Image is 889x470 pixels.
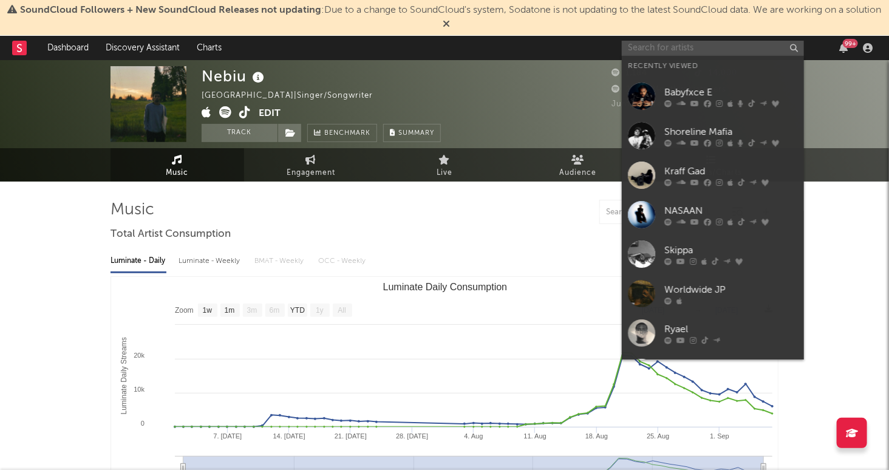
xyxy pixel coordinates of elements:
text: 20k [134,352,145,359]
text: 0 [141,420,145,427]
text: 1. Sep [710,432,729,440]
text: Luminate Daily Consumption [383,282,508,292]
div: 99 + [843,39,858,48]
span: Engagement [287,166,335,180]
div: Worldwide JP [664,283,798,298]
input: Search by song name or URL [600,208,728,217]
text: 11. Aug [524,432,547,440]
a: Engagement [244,148,378,182]
span: Dismiss [443,20,450,30]
input: Search for artists [622,41,804,56]
button: Edit [259,106,281,121]
span: : Due to a change to SoundCloud's system, Sodatone is not updating to the latest SoundCloud data.... [21,5,882,15]
button: 99+ [839,43,848,53]
a: Charts [188,36,230,60]
text: 21. [DATE] [335,432,367,440]
div: NASAAN [664,204,798,219]
button: Track [202,124,278,142]
text: All [338,307,346,315]
div: Ryael [664,322,798,337]
div: Luminate - Daily [111,251,166,271]
a: NASAAN [622,195,804,234]
div: Luminate - Weekly [179,251,242,271]
a: Kraff Gad [622,155,804,195]
text: Luminate Daily Streams [120,337,128,414]
a: Shoreline Mafia [622,116,804,155]
text: 18. Aug [585,432,608,440]
text: 3m [247,307,257,315]
span: SoundCloud Followers + New SoundCloud Releases not updating [21,5,322,15]
span: 1,184 [611,69,647,77]
text: YTD [290,307,305,315]
text: Zoom [175,307,194,315]
text: 4. Aug [464,432,483,440]
text: 7. [DATE] [213,432,242,440]
span: Live [437,166,452,180]
div: Recently Viewed [628,59,798,73]
div: [GEOGRAPHIC_DATA] | Singer/Songwriter [202,89,387,103]
span: Summary [398,130,434,137]
div: Nebiu [202,66,267,86]
span: Music [166,166,189,180]
a: Discovery Assistant [97,36,188,60]
text: 1y [316,307,324,315]
button: Summary [383,124,441,142]
a: Live [378,148,511,182]
text: 28. [DATE] [396,432,428,440]
a: Worldwide JP [622,274,804,313]
span: Total Artist Consumption [111,227,231,242]
span: 25,573 Monthly Listeners [611,86,726,94]
a: Ryael [622,313,804,353]
text: 6m [270,307,280,315]
div: Skippa [664,244,798,258]
text: 14. [DATE] [273,432,305,440]
div: Kraff Gad [664,165,798,179]
a: Music [111,148,244,182]
text: 10k [134,386,145,393]
a: Benchmark [307,124,377,142]
text: 1m [225,307,235,315]
a: jasontheween [622,353,804,392]
span: Audience [560,166,597,180]
a: Dashboard [39,36,97,60]
text: 1w [203,307,213,315]
a: Babyfxce E [622,77,804,116]
div: Shoreline Mafia [664,125,798,140]
text: 25. Aug [647,432,669,440]
span: Jump Score: 82.3 [611,100,683,108]
div: Babyfxce E [664,86,798,100]
span: Benchmark [324,126,370,141]
a: Audience [511,148,645,182]
a: Skippa [622,234,804,274]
